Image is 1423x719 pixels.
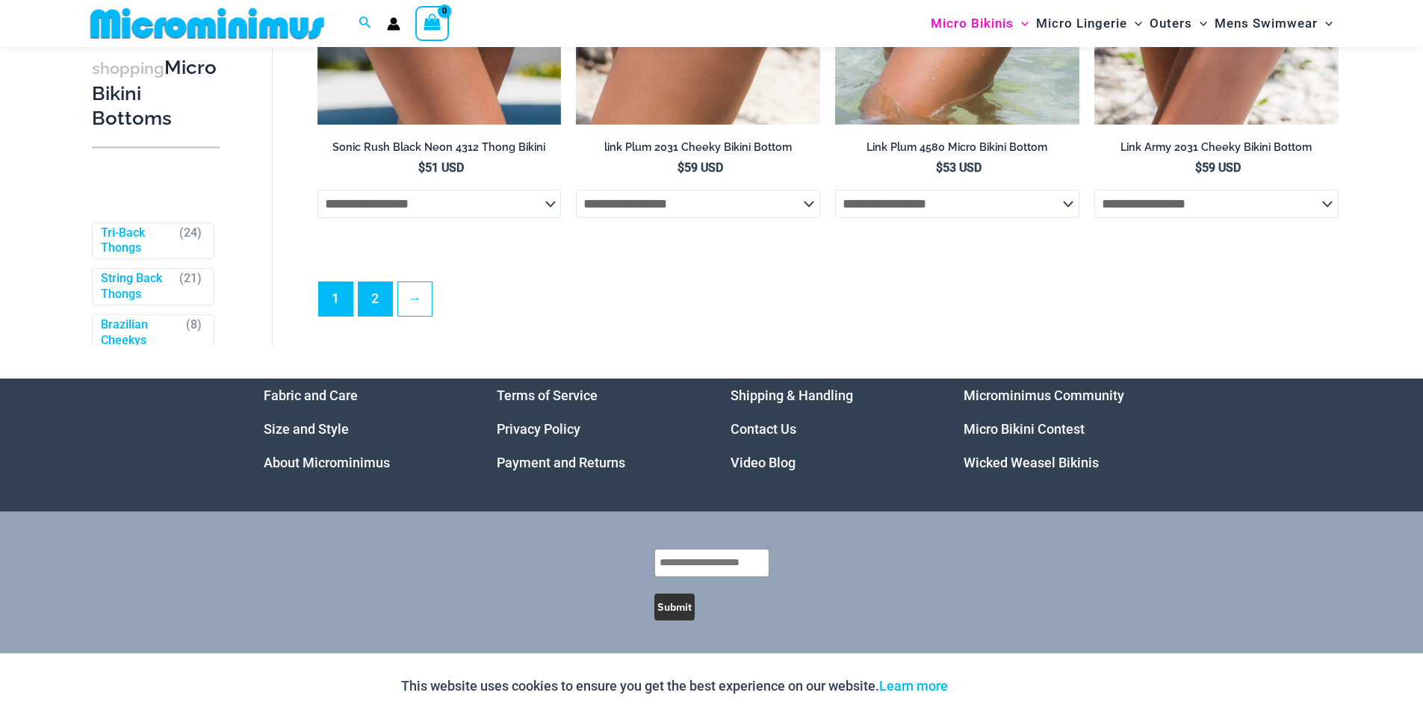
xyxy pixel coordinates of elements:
[92,55,220,131] h3: Micro Bikini Bottoms
[1211,4,1336,43] a: Mens SwimwearMenu ToggleMenu Toggle
[359,282,392,316] a: Page 2
[264,455,390,470] a: About Microminimus
[415,6,450,40] a: View Shopping Cart, empty
[1150,4,1192,43] span: Outers
[964,421,1085,437] a: Micro Bikini Contest
[1036,4,1127,43] span: Micro Lingerie
[835,140,1079,160] a: Link Plum 4580 Micro Bikini Bottom
[317,281,1339,325] nav: Product Pagination
[184,225,197,240] span: 24
[1094,140,1339,155] h2: Link Army 2031 Cheeky Bikini Bottom
[1094,140,1339,160] a: Link Army 2031 Cheeky Bikini Bottom
[497,455,625,470] a: Payment and Returns
[964,387,1124,403] a: Microminimus Community
[401,675,948,697] p: This website uses cookies to ensure you get the best experience on our website.
[678,161,684,175] span: $
[731,379,927,479] aside: Footer Widget 3
[1318,4,1333,43] span: Menu Toggle
[1146,4,1211,43] a: OutersMenu ToggleMenu Toggle
[731,455,796,470] a: Video Blog
[418,161,425,175] span: $
[936,161,982,175] bdi: 53 USD
[731,421,796,437] a: Contact Us
[186,317,202,349] span: ( )
[101,225,173,257] a: Tri-Back Thongs
[1192,4,1207,43] span: Menu Toggle
[576,140,820,155] h2: link Plum 2031 Cheeky Bikini Bottom
[654,594,695,620] button: Submit
[84,7,330,40] img: MM SHOP LOGO FLAT
[264,379,460,479] nav: Menu
[731,379,927,479] nav: Menu
[319,282,353,316] span: Page 1
[497,379,693,479] aside: Footer Widget 2
[1195,161,1241,175] bdi: 59 USD
[179,225,202,257] span: ( )
[190,317,197,332] span: 8
[879,678,948,694] a: Learn more
[264,387,358,403] a: Fabric and Care
[398,282,432,316] a: →
[101,317,179,349] a: Brazilian Cheekys
[418,161,464,175] bdi: 51 USD
[959,668,1023,704] button: Accept
[184,272,197,286] span: 21
[731,387,853,403] a: Shipping & Handling
[835,140,1079,155] h2: Link Plum 4580 Micro Bikini Bottom
[1215,4,1318,43] span: Mens Swimwear
[264,379,460,479] aside: Footer Widget 1
[92,59,164,78] span: shopping
[964,455,1099,470] a: Wicked Weasel Bikinis
[497,421,580,437] a: Privacy Policy
[179,272,202,303] span: ( )
[497,379,693,479] nav: Menu
[678,161,723,175] bdi: 59 USD
[264,421,349,437] a: Size and Style
[1014,4,1029,43] span: Menu Toggle
[576,140,820,160] a: link Plum 2031 Cheeky Bikini Bottom
[1195,161,1202,175] span: $
[1032,4,1146,43] a: Micro LingerieMenu ToggleMenu Toggle
[936,161,943,175] span: $
[964,379,1160,479] nav: Menu
[964,379,1160,479] aside: Footer Widget 4
[925,2,1339,45] nav: Site Navigation
[1127,4,1142,43] span: Menu Toggle
[497,387,598,403] a: Terms of Service
[101,272,173,303] a: String Back Thongs
[359,14,372,33] a: Search icon link
[927,4,1032,43] a: Micro BikinisMenu ToggleMenu Toggle
[317,140,562,160] a: Sonic Rush Black Neon 4312 Thong Bikini
[317,140,562,155] h2: Sonic Rush Black Neon 4312 Thong Bikini
[387,17,400,31] a: Account icon link
[931,4,1014,43] span: Micro Bikinis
